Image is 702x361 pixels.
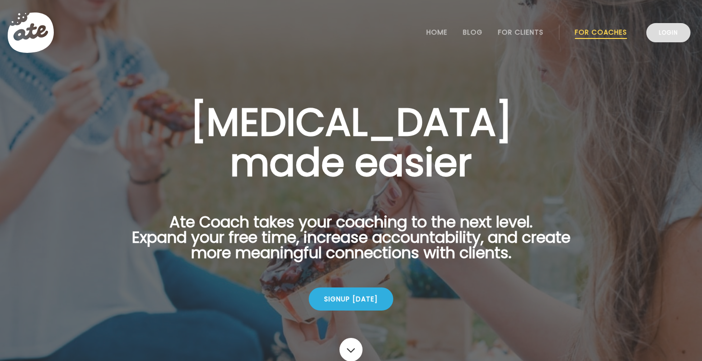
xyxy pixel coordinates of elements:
a: Blog [463,28,483,36]
a: For Clients [498,28,544,36]
h1: [MEDICAL_DATA] made easier [117,102,585,183]
a: Login [646,23,690,42]
p: Ate Coach takes your coaching to the next level. Expand your free time, increase accountability, ... [117,214,585,272]
a: For Coaches [575,28,627,36]
div: Signup [DATE] [309,287,393,311]
a: Home [426,28,448,36]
